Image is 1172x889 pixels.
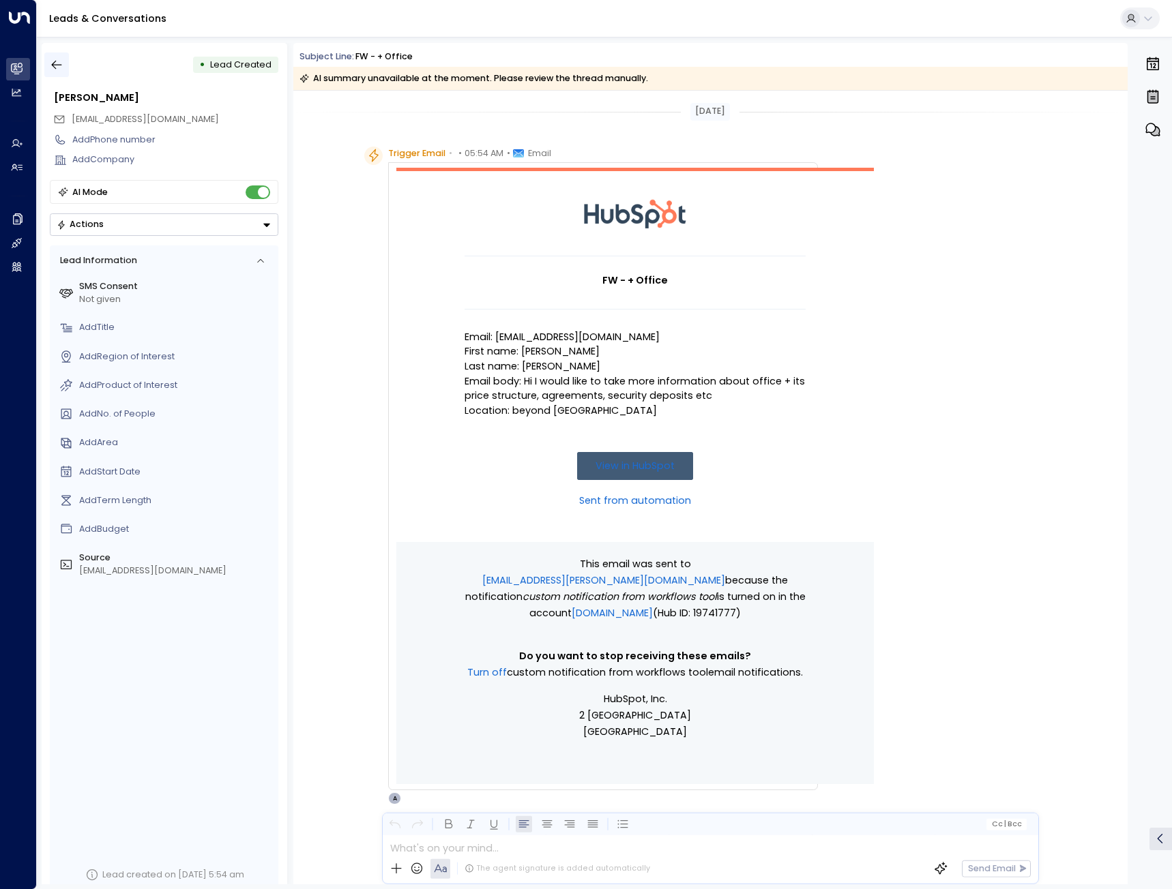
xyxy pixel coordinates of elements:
[54,91,278,106] div: [PERSON_NAME]
[409,816,426,833] button: Redo
[482,572,725,588] a: [EMAIL_ADDRESS][PERSON_NAME][DOMAIN_NAME]
[579,494,691,509] a: Sent from automation
[465,147,503,160] span: 05:54 AM
[299,72,648,85] div: AI summary unavailable at the moment. Please review the thread manually.
[50,213,278,236] button: Actions
[102,869,244,882] div: Lead created on [DATE] 5:54 am
[72,153,278,166] div: AddCompany
[199,54,205,76] div: •
[465,344,806,359] p: First name: [PERSON_NAME]
[458,147,462,160] span: •
[299,50,354,62] span: Subject Line:
[1004,820,1006,828] span: |
[465,404,806,419] p: Location: beyond [GEOGRAPHIC_DATA]
[79,379,274,392] div: AddProduct of Interest
[465,359,806,374] p: Last name: [PERSON_NAME]
[79,350,274,363] div: AddRegion of Interest
[690,103,730,121] div: [DATE]
[210,59,272,70] span: Lead Created
[49,12,166,25] a: Leads & Conversations
[79,564,274,577] div: [EMAIL_ADDRESS][DOMAIN_NAME]
[72,185,108,199] div: AI Mode
[465,374,806,404] p: Email body: Hi I would like to take more information about office + its price structure, agreemen...
[449,147,452,160] span: •
[572,605,653,621] a: [DOMAIN_NAME]
[79,280,274,293] label: SMS Consent
[577,452,693,479] a: View in HubSpot
[528,147,551,160] span: Email
[355,50,413,63] div: FW - + Office
[79,552,274,564] label: Source
[507,664,708,680] span: Custom notification from workflows tool
[991,820,1022,828] span: Cc Bcc
[79,293,274,306] div: Not given
[50,213,278,236] div: Button group with a nested menu
[79,321,274,334] div: AddTitle
[465,330,806,345] p: Email: [EMAIL_ADDRESS][DOMAIN_NAME]
[79,494,274,507] div: AddTerm Length
[72,113,219,126] span: hameedhamza101@gmail.com
[388,147,445,160] span: Trigger Email
[386,816,403,833] button: Undo
[465,664,806,680] p: email notifications.
[465,556,806,621] p: This email was sent to because the notification is turned on in the account (Hub ID: 19741777)
[986,818,1027,830] button: Cc|Bcc
[72,113,219,125] span: [EMAIL_ADDRESS][DOMAIN_NAME]
[465,863,650,874] div: The agent signature is added automatically
[79,523,274,536] div: AddBudget
[388,792,400,804] div: A
[72,134,278,147] div: AddPhone number
[79,408,274,421] div: AddNo. of People
[79,466,274,479] div: AddStart Date
[465,691,806,740] p: HubSpot, Inc. 2 [GEOGRAPHIC_DATA] [GEOGRAPHIC_DATA]
[465,273,806,288] h1: FW - + Office
[523,588,717,605] span: Custom notification from workflows tool
[57,219,104,230] div: Actions
[507,147,510,160] span: •
[584,171,686,256] img: HubSpot
[55,254,136,267] div: Lead Information
[519,648,751,664] span: Do you want to stop receiving these emails?
[79,436,274,449] div: AddArea
[467,664,507,680] a: Turn off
